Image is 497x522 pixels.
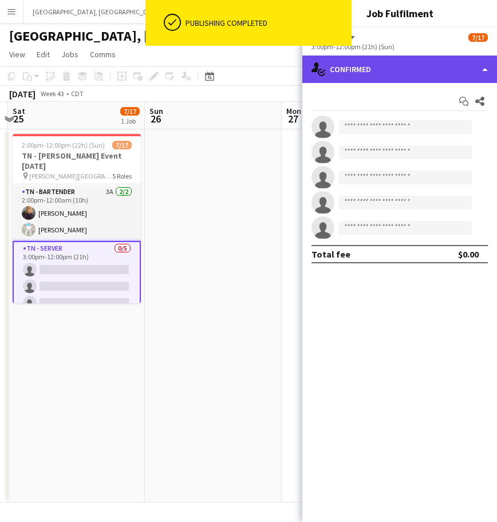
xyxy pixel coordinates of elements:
h3: TN - [PERSON_NAME] Event [DATE] [13,151,141,171]
span: Jobs [61,49,78,60]
span: View [9,49,25,60]
a: Edit [32,47,54,62]
span: Week 43 [38,89,66,98]
span: Comms [90,49,116,60]
div: 3:00pm-12:00pm (21h) (Sun) [311,42,488,51]
div: $0.00 [458,248,479,260]
div: 1 Job [121,117,139,125]
div: Total fee [311,248,350,260]
span: Sat [13,106,25,116]
span: 7/17 [112,141,132,149]
div: CDT [71,89,84,98]
span: Sun [149,106,163,116]
span: 27 [285,112,301,125]
span: 25 [11,112,25,125]
span: 5 Roles [112,172,132,180]
app-job-card: 2:00pm-12:00pm (22h) (Sun)7/17TN - [PERSON_NAME] Event [DATE] [PERSON_NAME][GEOGRAPHIC_DATA]5 Rol... [13,134,141,303]
app-card-role: TN - Bartender3A2/22:00pm-12:00am (10h)[PERSON_NAME][PERSON_NAME] [13,185,141,241]
a: Comms [85,47,120,62]
button: [GEOGRAPHIC_DATA], [GEOGRAPHIC_DATA] [23,1,171,23]
span: 2:00pm-12:00pm (22h) (Sun) [22,141,105,149]
span: 26 [148,112,163,125]
span: Edit [37,49,50,60]
div: [DATE] [9,88,35,100]
a: Jobs [57,47,83,62]
span: 7/17 [120,107,140,116]
div: Publishing completed [186,18,347,28]
span: 7/17 [468,33,488,42]
span: [PERSON_NAME][GEOGRAPHIC_DATA] [29,172,112,180]
h3: Job Fulfilment [302,6,497,21]
h1: [GEOGRAPHIC_DATA], [US_STATE] [9,27,215,45]
span: Mon [286,106,301,116]
a: View [5,47,30,62]
app-card-role: TN - Server0/53:00pm-12:00pm (21h) [13,241,141,349]
div: Confirmed [302,56,497,83]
